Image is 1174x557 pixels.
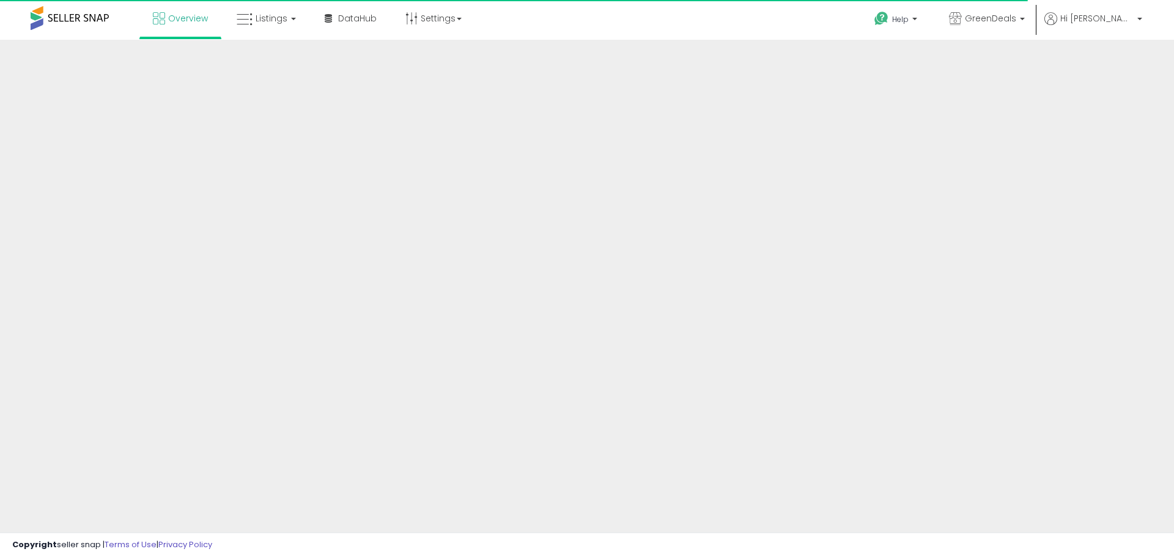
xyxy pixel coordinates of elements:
span: GreenDeals [965,12,1016,24]
span: Overview [168,12,208,24]
a: Hi [PERSON_NAME] [1044,12,1142,40]
div: seller snap | | [12,539,212,551]
a: Help [865,2,929,40]
a: Privacy Policy [158,539,212,550]
span: Help [892,14,909,24]
span: Hi [PERSON_NAME] [1060,12,1134,24]
a: Terms of Use [105,539,157,550]
span: Listings [256,12,287,24]
i: Get Help [874,11,889,26]
span: DataHub [338,12,377,24]
strong: Copyright [12,539,57,550]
